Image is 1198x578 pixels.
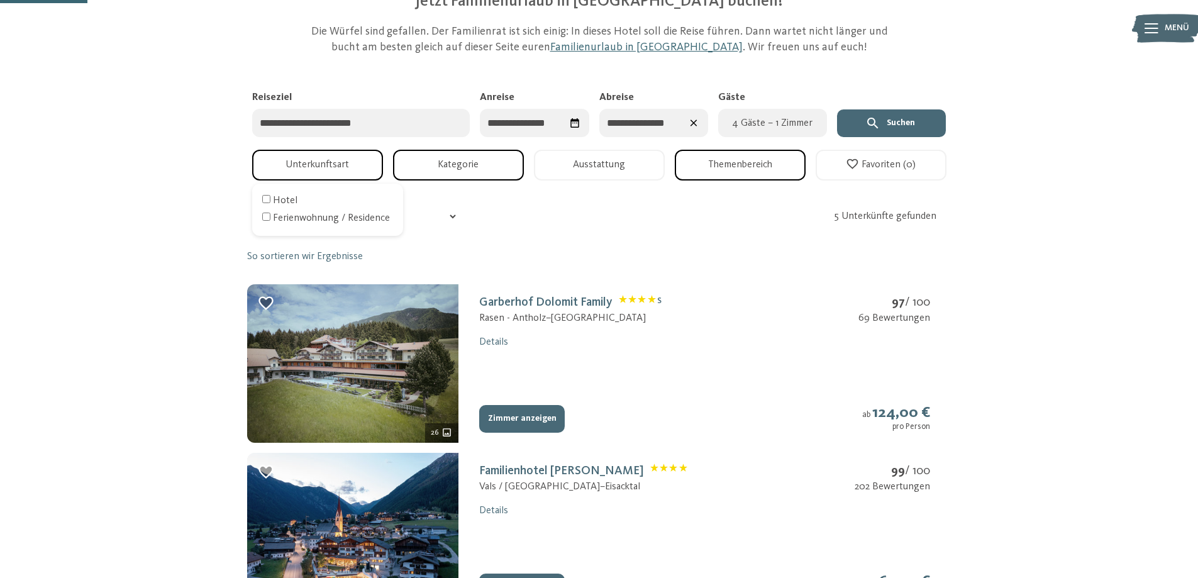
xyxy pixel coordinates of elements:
button: Ausstattung [534,150,665,181]
div: / 100 [855,463,930,480]
div: Daten zurücksetzen [684,113,704,133]
strong: 97 [892,296,905,309]
strong: 99 [891,465,905,477]
div: Ferienwohnung / Residence [262,211,393,225]
p: Die Würfel sind gefallen. Der Familienrat ist sich einig: In dieses Hotel soll die Reise führen. ... [301,24,898,55]
a: Familienurlaub in [GEOGRAPHIC_DATA] [550,42,743,53]
div: pro Person [862,422,930,432]
button: Unterkunftsart [252,150,383,181]
a: So sortieren wir Ergebnisse [247,250,363,264]
span: Reiseziel [252,92,292,103]
span: Anreise [480,92,514,103]
a: Details [479,506,508,516]
span: S [657,297,662,305]
div: Datum auswählen [565,113,585,133]
div: Vals / [GEOGRAPHIC_DATA] – Eisacktal [479,480,687,494]
div: ab [862,404,930,433]
button: Favoriten (0) [816,150,946,181]
div: 26 weitere Bilder [425,423,458,443]
span: 4 Gäste – 1 Zimmer [726,116,819,131]
a: Familienhotel [PERSON_NAME]Klassifizierung: 4 Sterne [479,465,687,477]
button: Kategorie [393,150,524,181]
span: Klassifizierung: 4 Sterne [650,464,687,479]
span: Gäste [718,92,745,103]
button: Suchen [837,109,946,137]
div: 69 Bewertungen [858,311,930,325]
button: Themenbereich [675,150,806,181]
svg: 26 weitere Bilder [441,427,452,438]
span: Abreise [599,92,634,103]
div: 5 Unterkünfte gefunden [835,209,950,223]
span: 26 [431,427,439,438]
a: Garberhof Dolomit FamilyKlassifizierung: 4 Sterne S [479,296,661,309]
div: Zu Favoriten hinzufügen [257,294,275,313]
button: Zimmer anzeigen [479,405,565,433]
div: 202 Bewertungen [855,480,930,494]
div: / 100 [858,294,930,311]
strong: 124,00 € [872,405,930,421]
span: Klassifizierung: 4 Sterne S [619,295,662,311]
div: Hotel [262,194,393,208]
a: Details [479,337,508,347]
div: Rasen - Antholz – [GEOGRAPHIC_DATA] [479,311,661,325]
img: mss_renderimg.php [247,284,458,443]
div: Zu Favoriten hinzufügen [257,463,275,481]
button: 4 Gäste – 1 Zimmer4 Gäste – 1 Zimmer [718,109,827,137]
